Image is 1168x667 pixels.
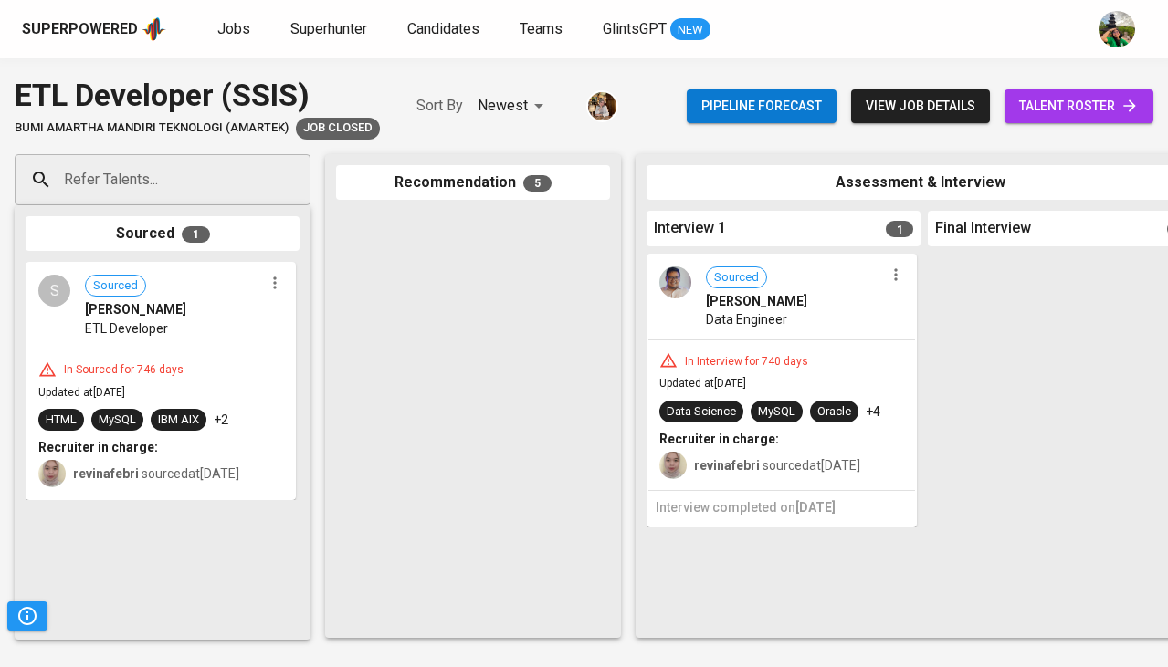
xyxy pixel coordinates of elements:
[214,411,228,429] p: +2
[46,412,77,429] div: HTML
[296,118,380,140] div: Client fulfilled job using internal hiring
[416,95,463,117] p: Sort By
[142,16,166,43] img: app logo
[85,300,186,318] span: [PERSON_NAME]
[851,89,990,123] button: view job details
[866,95,975,118] span: view job details
[520,18,566,41] a: Teams
[7,601,47,631] button: Pipeline Triggers
[795,500,836,515] span: [DATE]
[659,432,779,446] b: Recruiter in charge:
[478,95,528,117] p: Newest
[694,458,760,473] b: revinafebri
[85,319,168,338] span: ETL Developer
[478,89,550,123] div: Newest
[886,221,913,237] span: 1
[38,440,158,454] b: Recruiter in charge:
[678,354,815,370] div: In Interview for 740 days
[1019,95,1139,118] span: talent roster
[22,16,166,43] a: Superpoweredapp logo
[73,466,239,481] span: sourced at [DATE]
[22,19,138,40] div: Superpowered
[687,89,837,123] button: Pipeline forecast
[701,95,822,118] span: Pipeline forecast
[38,386,125,399] span: Updated at [DATE]
[57,362,191,378] div: In Sourced for 746 days
[182,226,210,243] span: 1
[603,20,667,37] span: GlintsGPT
[654,218,726,239] span: Interview 1
[520,20,563,37] span: Teams
[217,20,250,37] span: Jobs
[296,120,380,137] span: Job Closed
[290,18,371,41] a: Superhunter
[26,216,300,252] div: Sourced
[706,310,787,328] span: Data Engineer
[99,412,136,429] div: MySQL
[706,292,807,310] span: [PERSON_NAME]
[588,92,616,120] img: karamina@glints.com
[670,21,710,39] span: NEW
[707,269,766,287] span: Sourced
[217,18,254,41] a: Jobs
[290,20,367,37] span: Superhunter
[38,275,70,307] div: S
[659,266,691,298] img: 707c9ade343e81cf26e9d0320285182e.jfif
[300,178,304,182] button: Open
[407,18,483,41] a: Candidates
[656,498,908,518] h6: Interview completed on
[659,452,687,479] img: revina@glints.com
[38,460,66,487] img: revina@glints.com
[866,402,880,421] p: +4
[15,73,380,118] div: ETL Developer (SSIS)
[659,377,746,390] span: Updated at [DATE]
[86,277,145,295] span: Sourced
[73,466,139,481] b: revinafebri
[935,218,1031,239] span: Final Interview
[1005,89,1153,123] a: talent roster
[667,403,736,421] div: Data Science
[158,412,199,429] div: IBM AIX
[336,165,610,201] div: Recommendation
[758,403,795,421] div: MySQL
[15,120,289,137] span: Bumi Amartha Mandiri Teknologi (AMARTEK)
[1099,11,1135,47] img: eva@glints.com
[523,175,552,192] span: 5
[694,458,860,473] span: sourced at [DATE]
[817,403,851,421] div: Oracle
[603,18,710,41] a: GlintsGPT NEW
[407,20,479,37] span: Candidates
